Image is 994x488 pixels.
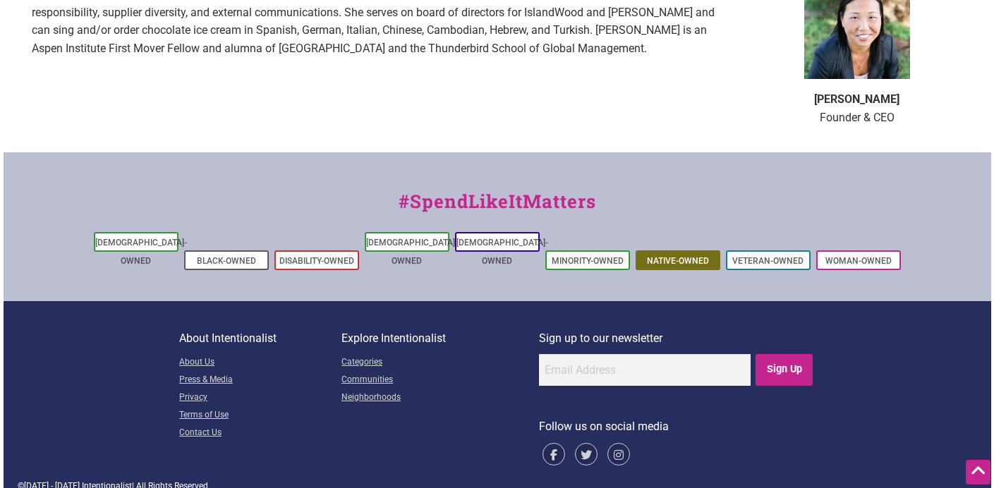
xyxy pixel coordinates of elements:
input: Sign Up [756,354,813,386]
p: Founder & CEO [751,90,963,126]
p: About Intentionalist [179,329,341,348]
b: [PERSON_NAME] [814,92,899,106]
div: #SpendLikeItMatters [4,188,991,229]
a: Communities [341,372,539,389]
a: Terms of Use [179,407,341,425]
p: Follow us on social media [539,417,815,436]
input: Email Address [539,354,751,386]
a: Press & Media [179,372,341,389]
a: Minority-Owned [552,256,624,266]
a: About Us [179,354,341,372]
div: Scroll Back to Top [966,460,990,484]
a: Veteran-Owned [732,256,804,266]
a: [DEMOGRAPHIC_DATA]-Owned [95,238,187,266]
a: [DEMOGRAPHIC_DATA]-Owned [366,238,458,266]
a: Categories [341,354,539,372]
a: Native-Owned [647,256,709,266]
p: Explore Intentionalist [341,329,539,348]
a: Black-Owned [197,256,256,266]
a: Contact Us [179,425,341,442]
a: [DEMOGRAPHIC_DATA]-Owned [456,238,548,266]
p: Sign up to our newsletter [539,329,815,348]
a: Disability-Owned [279,256,354,266]
a: Woman-Owned [825,256,892,266]
a: Privacy [179,389,341,407]
a: Neighborhoods [341,389,539,407]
